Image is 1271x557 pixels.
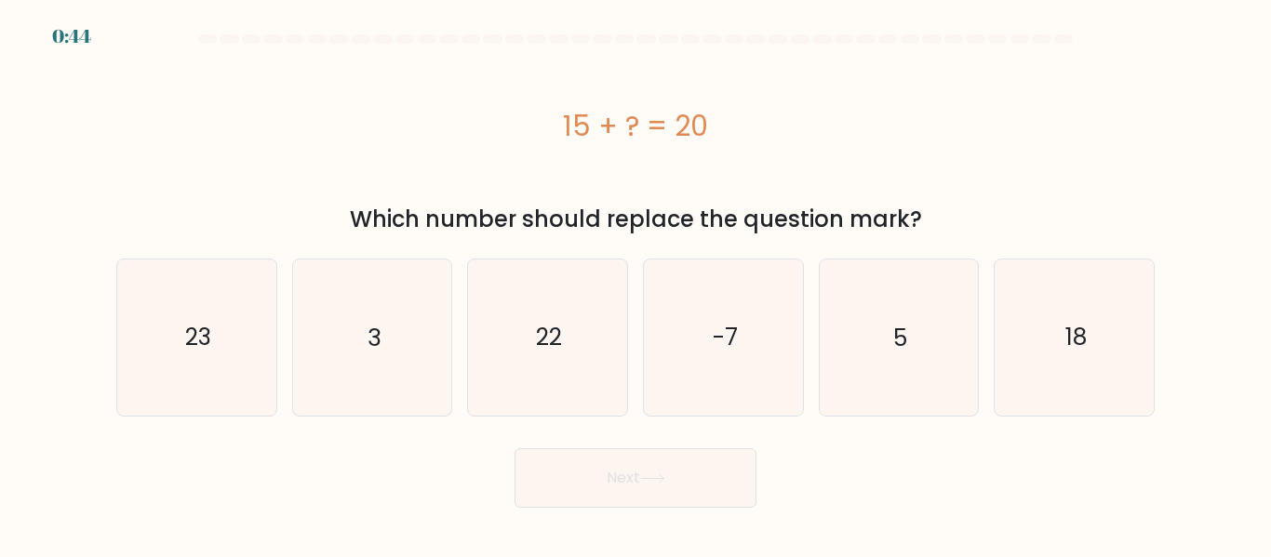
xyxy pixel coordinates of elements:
text: 23 [185,321,211,353]
div: Which number should replace the question mark? [127,203,1144,236]
button: Next [515,448,756,508]
text: 18 [1065,321,1087,353]
text: 22 [536,321,562,353]
text: -7 [712,321,737,353]
div: 0:44 [52,22,91,50]
div: 15 + ? = 20 [116,105,1155,147]
text: 5 [893,321,907,353]
text: 3 [368,321,381,353]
